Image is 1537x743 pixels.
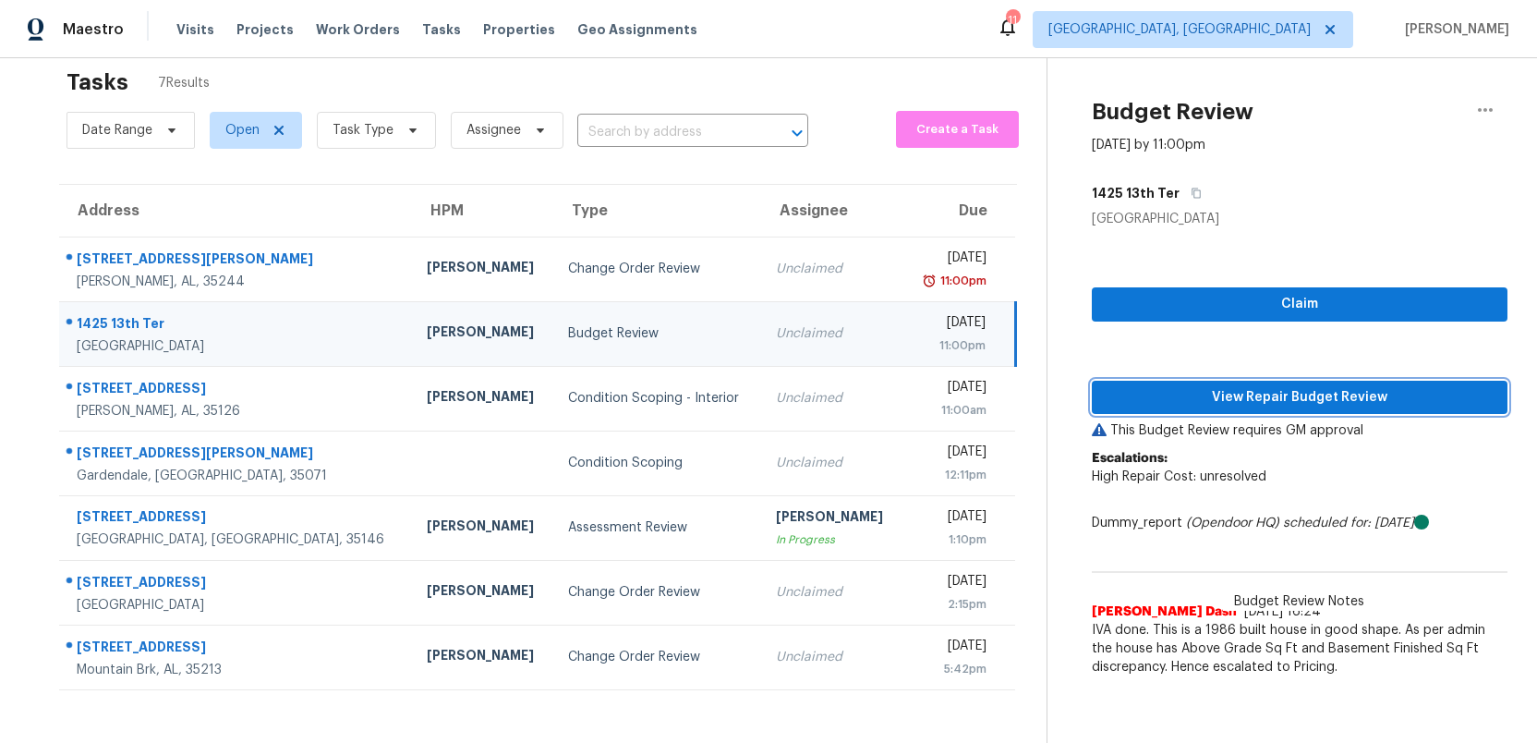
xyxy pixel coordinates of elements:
span: Geo Assignments [577,20,697,39]
div: [GEOGRAPHIC_DATA], [GEOGRAPHIC_DATA], 35146 [77,530,397,549]
div: 11:00am [918,401,986,420]
span: [PERSON_NAME] Dash [1092,603,1237,621]
span: High Repair Cost: unresolved [1092,470,1266,483]
h2: Tasks [67,73,128,91]
span: Maestro [63,20,124,39]
div: In Progress [776,530,889,549]
div: Change Order Review [568,260,746,278]
div: [DATE] [918,313,986,336]
b: Escalations: [1092,452,1168,465]
span: Date Range [82,121,152,140]
div: Unclaimed [776,648,889,666]
button: Copy Address [1180,177,1204,210]
span: Task Type [333,121,393,140]
div: Assessment Review [568,518,746,537]
div: [DATE] [918,507,986,530]
span: Tasks [422,23,461,36]
div: Unclaimed [776,260,889,278]
span: [GEOGRAPHIC_DATA], [GEOGRAPHIC_DATA] [1048,20,1311,39]
div: [PERSON_NAME], AL, 35126 [77,402,397,420]
div: [DATE] [918,637,986,660]
div: [PERSON_NAME] [427,323,539,346]
button: Open [784,120,810,146]
div: 2:15pm [918,595,986,614]
span: [DATE] 16:24 [1244,605,1321,618]
th: Due [903,185,1015,237]
div: Unclaimed [776,454,889,472]
div: Gardendale, [GEOGRAPHIC_DATA], 35071 [77,467,397,485]
div: 5:42pm [918,660,986,678]
div: [GEOGRAPHIC_DATA] [77,596,397,615]
div: [PERSON_NAME] [776,507,889,530]
th: Address [59,185,412,237]
p: This Budget Review requires GM approval [1092,421,1507,440]
img: Overdue Alarm Icon [922,272,937,290]
span: Projects [236,20,294,39]
i: scheduled for: [DATE] [1283,517,1414,530]
div: Change Order Review [568,583,746,602]
div: [DATE] [918,249,986,272]
div: [DATE] [918,443,986,466]
div: Condition Scoping [568,454,746,472]
span: Create a Task [905,119,1010,140]
div: [DATE] by 11:00pm [1092,136,1205,154]
div: [STREET_ADDRESS][PERSON_NAME] [77,250,397,273]
button: Create a Task [896,111,1019,148]
span: View Repair Budget Review [1107,386,1493,409]
div: 1:10pm [918,530,986,549]
div: Budget Review [568,324,746,343]
input: Search by address [577,118,756,147]
div: Condition Scoping - Interior [568,389,746,408]
h5: 1425 13th Ter [1092,184,1180,202]
span: Assignee [466,121,521,140]
div: Mountain Brk, AL, 35213 [77,661,397,679]
div: [PERSON_NAME] [427,517,539,540]
div: 11 [1006,11,1019,30]
div: [PERSON_NAME] [427,258,539,281]
div: [STREET_ADDRESS][PERSON_NAME] [77,444,397,467]
div: [PERSON_NAME], AL, 35244 [77,273,397,291]
div: [GEOGRAPHIC_DATA] [1092,210,1507,228]
span: IVA done. This is a 1986 built house in good shape. As per admin the house has Above Grade Sq Ft ... [1092,621,1507,676]
div: [STREET_ADDRESS] [77,379,397,402]
span: Claim [1107,293,1493,316]
div: [STREET_ADDRESS] [77,638,397,661]
h2: Budget Review [1092,103,1253,121]
span: [PERSON_NAME] [1398,20,1509,39]
div: 11:00pm [937,272,986,290]
i: (Opendoor HQ) [1186,517,1279,530]
div: 11:00pm [918,336,986,355]
th: Type [553,185,761,237]
span: Visits [176,20,214,39]
th: Assignee [761,185,903,237]
div: 1425 13th Ter [77,314,397,337]
span: Budget Review Notes [1223,592,1375,611]
span: Open [225,121,260,140]
button: View Repair Budget Review [1092,381,1507,415]
div: 12:11pm [918,466,986,484]
span: Work Orders [316,20,400,39]
th: HPM [412,185,554,237]
div: [PERSON_NAME] [427,646,539,669]
div: [GEOGRAPHIC_DATA] [77,337,397,356]
button: Claim [1092,287,1507,322]
div: [DATE] [918,572,986,595]
div: [DATE] [918,378,986,401]
div: [STREET_ADDRESS] [77,573,397,596]
div: Unclaimed [776,324,889,343]
span: 7 Results [158,74,210,92]
div: Change Order Review [568,648,746,666]
div: [PERSON_NAME] [427,581,539,604]
div: [STREET_ADDRESS] [77,507,397,530]
div: Unclaimed [776,389,889,408]
span: Properties [483,20,555,39]
div: Dummy_report [1092,514,1507,532]
div: Unclaimed [776,583,889,602]
div: [PERSON_NAME] [427,387,539,410]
